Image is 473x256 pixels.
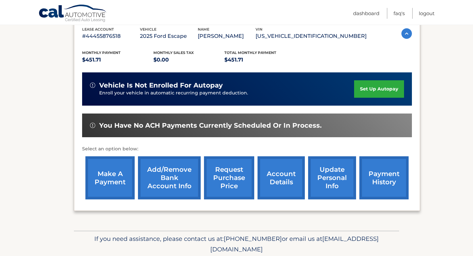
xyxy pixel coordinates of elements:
p: #44455876518 [82,32,140,41]
p: Select an option below: [82,145,412,153]
img: accordion-active.svg [401,28,412,39]
span: lease account [82,27,114,32]
a: update personal info [308,156,356,199]
a: account details [258,156,305,199]
p: 2025 Ford Escape [140,32,198,41]
span: You have no ACH payments currently scheduled or in process. [99,121,322,130]
span: vin [256,27,262,32]
p: $0.00 [153,55,225,64]
span: [PHONE_NUMBER] [224,235,282,243]
a: request purchase price [204,156,254,199]
a: Dashboard [353,8,379,19]
span: name [198,27,209,32]
a: make a payment [85,156,135,199]
p: $451.71 [82,55,153,64]
a: set up autopay [354,80,404,98]
span: [EMAIL_ADDRESS][DOMAIN_NAME] [210,235,379,253]
p: [PERSON_NAME] [198,32,256,41]
img: alert-white.svg [90,123,95,128]
p: [US_VEHICLE_IDENTIFICATION_NUMBER] [256,32,367,41]
a: Cal Automotive [38,4,107,23]
a: payment history [359,156,409,199]
p: $451.71 [224,55,296,64]
a: Add/Remove bank account info [138,156,201,199]
p: Enroll your vehicle in automatic recurring payment deduction. [99,90,354,97]
a: Logout [419,8,435,19]
span: vehicle [140,27,156,32]
img: alert-white.svg [90,83,95,88]
span: vehicle is not enrolled for autopay [99,81,223,90]
a: FAQ's [394,8,405,19]
p: If you need assistance, please contact us at: or email us at [78,234,395,255]
span: Monthly sales Tax [153,50,194,55]
span: Total Monthly Payment [224,50,276,55]
span: Monthly Payment [82,50,121,55]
